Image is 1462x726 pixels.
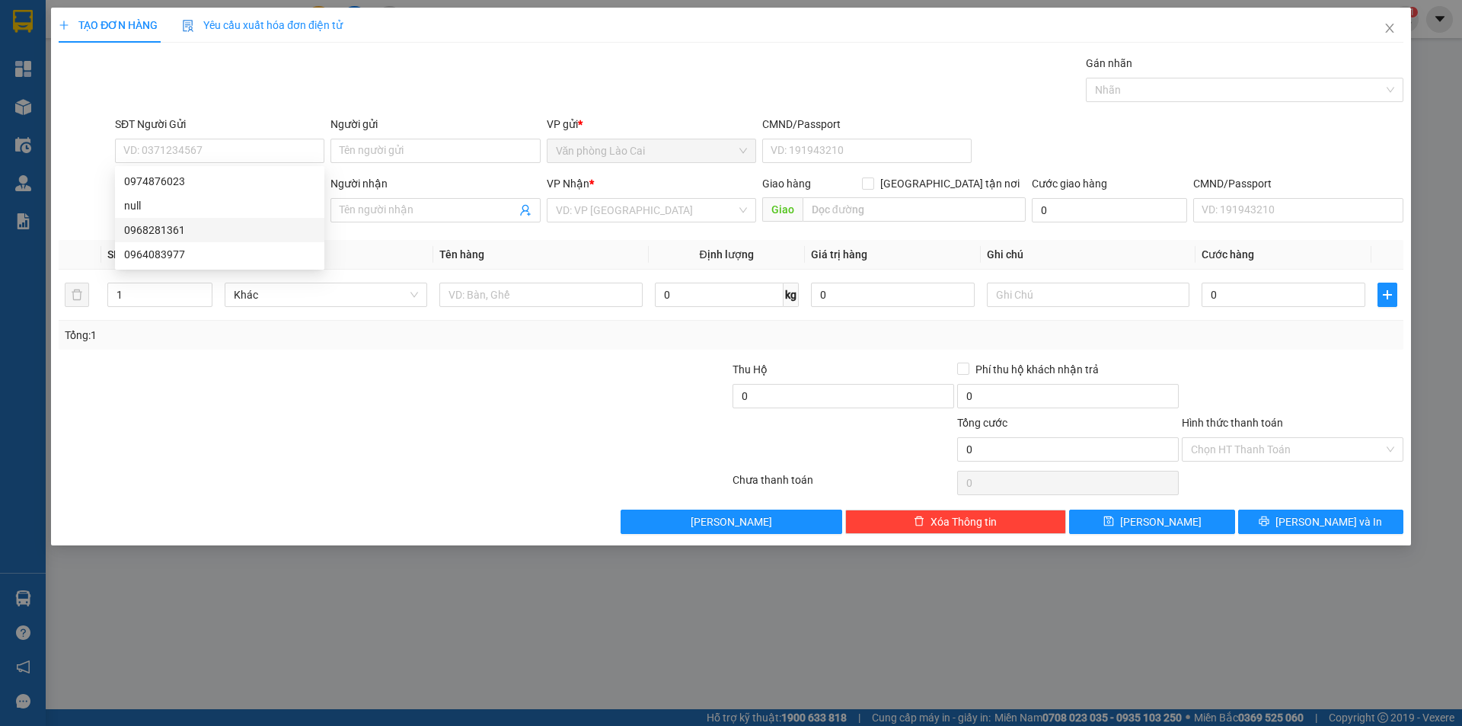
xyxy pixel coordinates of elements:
[762,178,811,190] span: Giao hàng
[1069,510,1234,534] button: save[PERSON_NAME]
[124,173,315,190] div: 0974876023
[811,283,975,307] input: 0
[547,178,589,190] span: VP Nhận
[914,516,924,528] span: delete
[731,472,956,498] div: Chưa thanh toán
[700,248,754,261] span: Định lượng
[1120,513,1202,530] span: [PERSON_NAME]
[1086,57,1132,69] label: Gán nhãn
[1384,22,1396,34] span: close
[784,283,799,307] span: kg
[556,139,747,162] span: Văn phòng Lào Cai
[124,197,315,214] div: null
[439,283,642,307] input: VD: Bàn, Ghế
[65,327,564,344] div: Tổng: 1
[330,175,540,192] div: Người nhận
[234,283,418,306] span: Khác
[182,20,194,32] img: icon
[969,361,1105,378] span: Phí thu hộ khách nhận trả
[65,283,89,307] button: delete
[59,20,69,30] span: plus
[981,240,1195,270] th: Ghi chú
[115,116,324,133] div: SĐT Người Gửi
[59,19,158,31] span: TẠO ĐƠN HÀNG
[330,116,540,133] div: Người gửi
[803,197,1026,222] input: Dọc đường
[1202,248,1254,261] span: Cước hàng
[115,242,324,267] div: 0964083977
[124,222,315,238] div: 0968281361
[115,193,324,218] div: null
[115,169,324,193] div: 0974876023
[1238,510,1403,534] button: printer[PERSON_NAME] và In
[1193,175,1403,192] div: CMND/Passport
[1378,289,1397,301] span: plus
[519,204,531,216] span: user-add
[811,248,867,261] span: Giá trị hàng
[957,417,1007,429] span: Tổng cước
[115,218,324,242] div: 0968281361
[931,513,997,530] span: Xóa Thông tin
[547,116,756,133] div: VP gửi
[1377,283,1397,307] button: plus
[1275,513,1382,530] span: [PERSON_NAME] và In
[621,510,842,534] button: [PERSON_NAME]
[874,175,1026,192] span: [GEOGRAPHIC_DATA] tận nơi
[182,19,343,31] span: Yêu cầu xuất hóa đơn điện tử
[1182,417,1283,429] label: Hình thức thanh toán
[1032,198,1187,222] input: Cước giao hàng
[691,513,772,530] span: [PERSON_NAME]
[733,363,768,376] span: Thu Hộ
[439,248,484,261] span: Tên hàng
[987,283,1189,307] input: Ghi Chú
[1259,516,1269,528] span: printer
[845,510,1067,534] button: deleteXóa Thông tin
[1103,516,1114,528] span: save
[107,248,120,261] span: SL
[762,197,803,222] span: Giao
[1032,178,1107,190] label: Cước giao hàng
[1368,8,1411,50] button: Close
[762,116,972,133] div: CMND/Passport
[124,246,315,263] div: 0964083977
